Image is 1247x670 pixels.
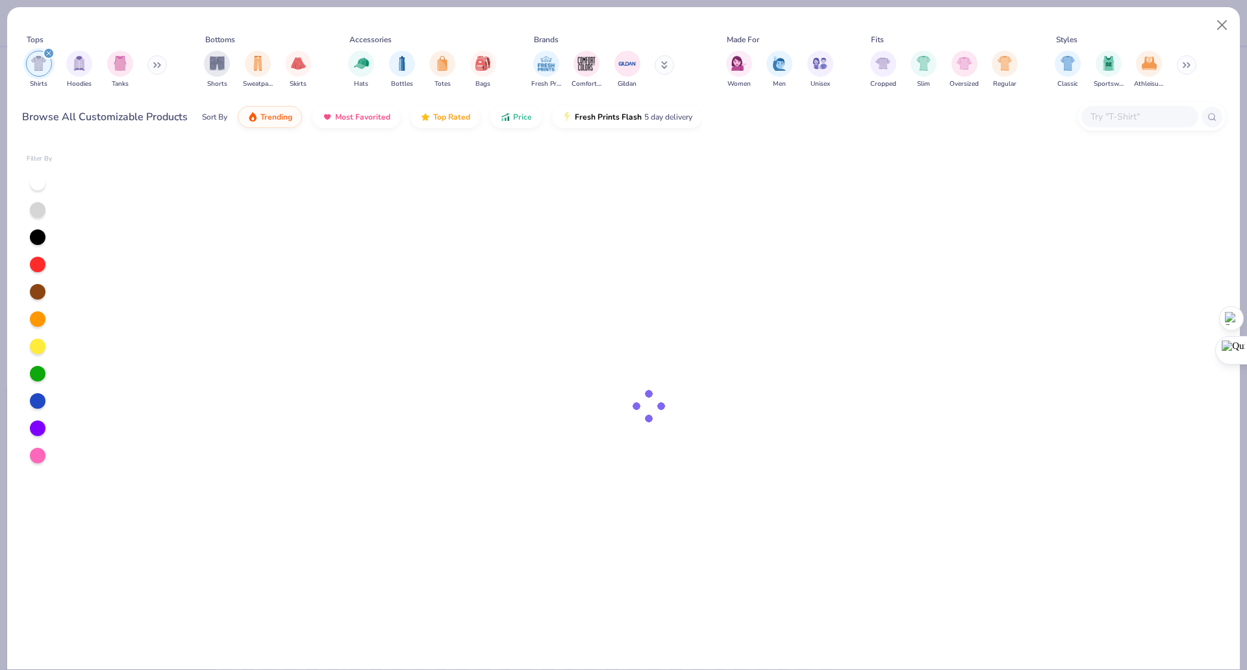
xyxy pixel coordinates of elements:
div: filter for Hoodies [66,51,92,89]
span: Comfort Colors [572,79,601,89]
div: Tops [27,34,44,45]
div: Made For [727,34,759,45]
span: Most Favorited [335,112,390,122]
div: filter for Athleisure [1134,51,1164,89]
div: filter for Sportswear [1094,51,1124,89]
span: Tanks [112,79,129,89]
span: 5 day delivery [644,110,692,125]
span: Sportswear [1094,79,1124,89]
span: Oversized [950,79,979,89]
img: trending.gif [247,112,258,122]
div: filter for Totes [429,51,455,89]
div: Browse All Customizable Products [22,109,188,125]
img: Athleisure Image [1142,56,1157,71]
span: Hats [354,79,368,89]
div: filter for Women [726,51,752,89]
button: filter button [726,51,752,89]
img: Men Image [772,56,787,71]
img: Comfort Colors Image [577,54,596,73]
img: Gildan Image [618,54,637,73]
span: Bags [475,79,490,89]
button: filter button [572,51,601,89]
button: filter button [107,51,133,89]
span: Price [513,112,532,122]
img: Bottles Image [395,56,409,71]
button: filter button [531,51,561,89]
div: Accessories [349,34,392,45]
button: filter button [950,51,979,89]
span: Men [773,79,786,89]
img: TopRated.gif [420,112,431,122]
span: Skirts [290,79,307,89]
button: filter button [614,51,640,89]
img: Women Image [731,56,746,71]
span: Slim [917,79,930,89]
img: Shirts Image [31,56,46,71]
div: filter for Comfort Colors [572,51,601,89]
div: filter for Gildan [614,51,640,89]
button: Price [490,106,542,128]
img: Regular Image [998,56,1013,71]
img: Hoodies Image [72,56,86,71]
span: Trending [260,112,292,122]
span: Classic [1057,79,1078,89]
span: Gildan [618,79,636,89]
span: Sweatpants [243,79,273,89]
span: Shirts [30,79,47,89]
button: filter button [1094,51,1124,89]
button: filter button [992,51,1018,89]
div: filter for Tanks [107,51,133,89]
span: Hoodies [67,79,92,89]
div: filter for Skirts [285,51,311,89]
button: filter button [348,51,374,89]
button: Most Favorited [312,106,400,128]
div: filter for Men [766,51,792,89]
img: Bags Image [475,56,490,71]
div: filter for Cropped [870,51,896,89]
button: filter button [429,51,455,89]
button: filter button [1055,51,1081,89]
img: Classic Image [1061,56,1076,71]
img: Skirts Image [291,56,306,71]
div: filter for Bags [470,51,496,89]
div: filter for Sweatpants [243,51,273,89]
button: filter button [285,51,311,89]
button: Close [1210,13,1235,38]
img: Sportswear Image [1102,56,1116,71]
button: filter button [389,51,415,89]
span: Totes [435,79,451,89]
button: filter button [1134,51,1164,89]
span: Regular [993,79,1016,89]
button: filter button [807,51,833,89]
div: filter for Shirts [26,51,52,89]
span: Women [727,79,751,89]
input: Try "T-Shirt" [1089,109,1189,124]
img: Hats Image [354,56,369,71]
div: filter for Regular [992,51,1018,89]
div: Filter By [27,154,53,164]
button: Top Rated [410,106,480,128]
img: Slim Image [916,56,931,71]
span: Top Rated [433,112,470,122]
div: Sort By [202,111,227,123]
img: Unisex Image [812,56,827,71]
div: Fits [871,34,884,45]
button: filter button [243,51,273,89]
img: Sweatpants Image [251,56,265,71]
img: Totes Image [435,56,449,71]
div: filter for Unisex [807,51,833,89]
div: Brands [534,34,559,45]
img: flash.gif [562,112,572,122]
button: filter button [470,51,496,89]
span: Fresh Prints Flash [575,112,642,122]
button: Fresh Prints Flash5 day delivery [552,106,702,128]
div: filter for Shorts [204,51,230,89]
span: Cropped [870,79,896,89]
div: Bottoms [205,34,235,45]
span: Shorts [207,79,227,89]
span: Athleisure [1134,79,1164,89]
div: filter for Hats [348,51,374,89]
span: Unisex [811,79,830,89]
div: filter for Fresh Prints [531,51,561,89]
div: filter for Slim [911,51,937,89]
